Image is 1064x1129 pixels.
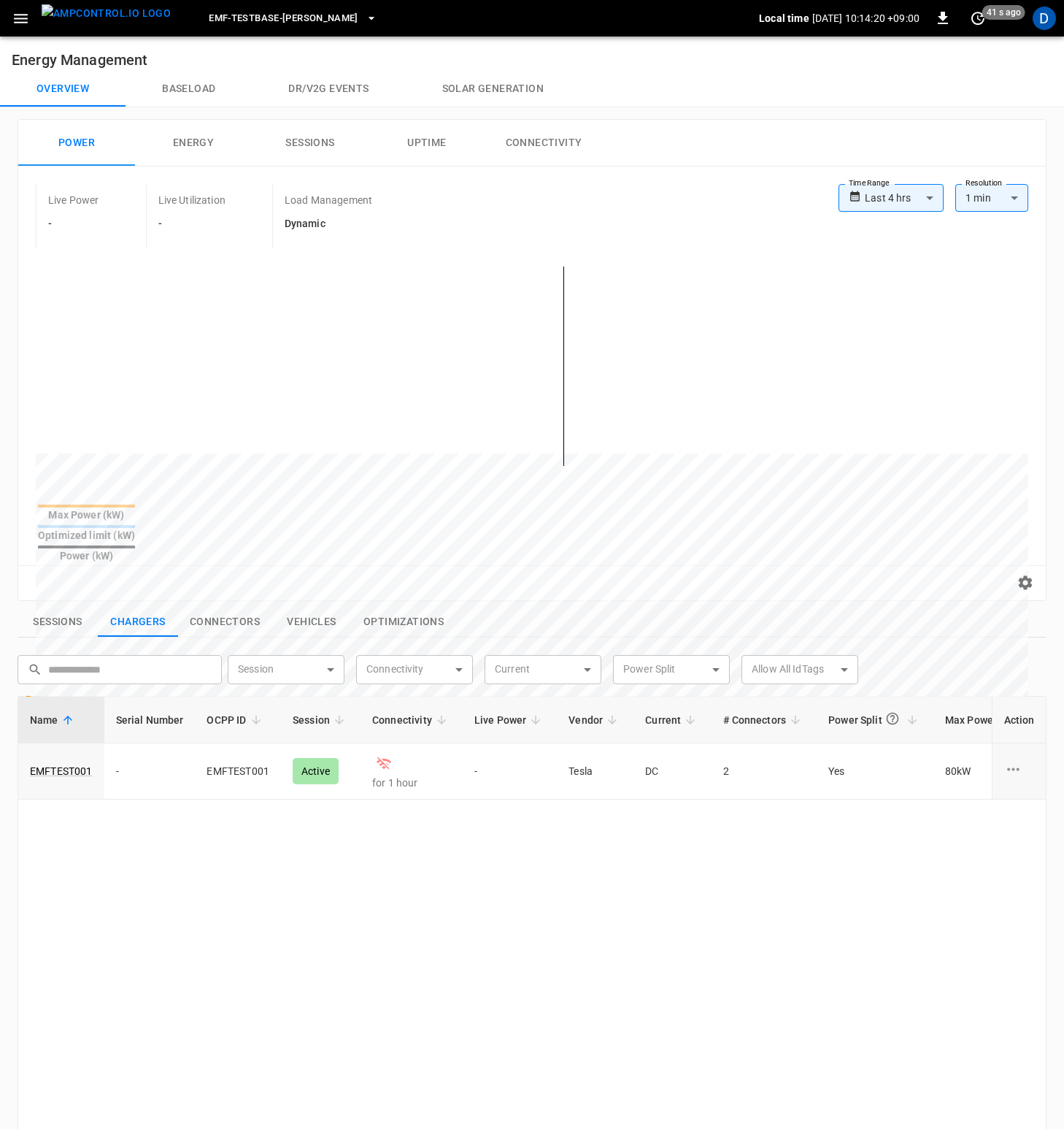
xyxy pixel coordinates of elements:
[849,177,890,189] label: Time Range
[568,711,622,729] span: Vendor
[271,607,352,638] button: show latest vehicles
[126,72,252,107] button: Baseload
[203,4,383,33] button: eMF-Testbase-[PERSON_NAME]
[966,7,990,30] button: set refresh interval
[645,711,700,729] span: Current
[285,193,372,207] p: Load Management
[406,72,580,107] button: Solar generation
[474,711,546,729] span: Live Power
[98,607,178,638] button: show latest charge points
[48,193,99,207] p: Live Power
[209,10,358,27] span: eMF-Testbase-[PERSON_NAME]
[991,697,1046,743] th: Action
[30,764,93,778] a: EMFTEST001
[352,607,455,638] button: show latest optimizations
[18,120,135,167] button: Power
[1033,7,1056,30] div: profile-icon
[955,184,1028,212] div: 1 min
[865,184,944,212] div: Last 4 hrs
[965,177,1002,189] label: Resolution
[369,120,485,167] button: Uptime
[945,711,1016,729] span: Max Power
[252,72,405,107] button: Dr/V2G events
[158,216,225,232] h6: -
[207,711,265,729] span: OCPP ID
[135,120,252,167] button: Energy
[723,711,805,729] span: # Connectors
[30,711,77,729] span: Name
[48,216,99,232] h6: -
[372,711,451,729] span: Connectivity
[285,216,372,232] h6: Dynamic
[759,11,809,26] p: Local time
[18,607,98,638] button: show latest sessions
[178,607,271,638] button: show latest connectors
[158,193,225,207] p: Live Utilization
[293,711,349,729] span: Session
[104,697,196,743] th: Serial Number
[933,743,1028,800] td: 80 kW
[252,120,369,167] button: Sessions
[982,5,1025,20] span: 41 s ago
[485,120,602,167] button: Connectivity
[42,4,171,23] img: ampcontrol.io logo
[1003,760,1034,782] div: charge point options
[828,705,922,734] span: Power Split
[812,11,920,26] p: [DATE] 10:14:20 +09:00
